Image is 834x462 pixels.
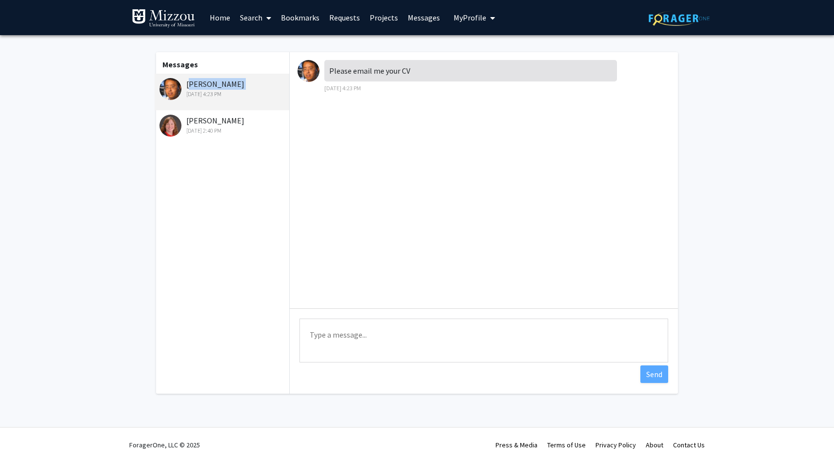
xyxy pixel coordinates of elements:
[324,60,617,81] div: Please email me your CV
[646,441,663,449] a: About
[159,115,287,135] div: [PERSON_NAME]
[596,441,636,449] a: Privacy Policy
[159,90,287,99] div: [DATE] 4:23 PM
[640,365,668,383] button: Send
[129,428,200,462] div: ForagerOne, LLC © 2025
[132,9,195,28] img: University of Missouri Logo
[162,60,198,69] b: Messages
[7,418,41,455] iframe: Chat
[159,78,181,100] img: Yujiang Fang
[205,0,235,35] a: Home
[159,115,181,137] img: Julie Stilley
[276,0,324,35] a: Bookmarks
[673,441,705,449] a: Contact Us
[365,0,403,35] a: Projects
[298,60,319,82] img: Yujiang Fang
[649,11,710,26] img: ForagerOne Logo
[403,0,445,35] a: Messages
[159,126,287,135] div: [DATE] 2:40 PM
[324,0,365,35] a: Requests
[299,319,668,362] textarea: Message
[496,441,537,449] a: Press & Media
[324,84,361,92] span: [DATE] 4:23 PM
[235,0,276,35] a: Search
[454,13,486,22] span: My Profile
[159,78,287,99] div: [PERSON_NAME]
[547,441,586,449] a: Terms of Use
